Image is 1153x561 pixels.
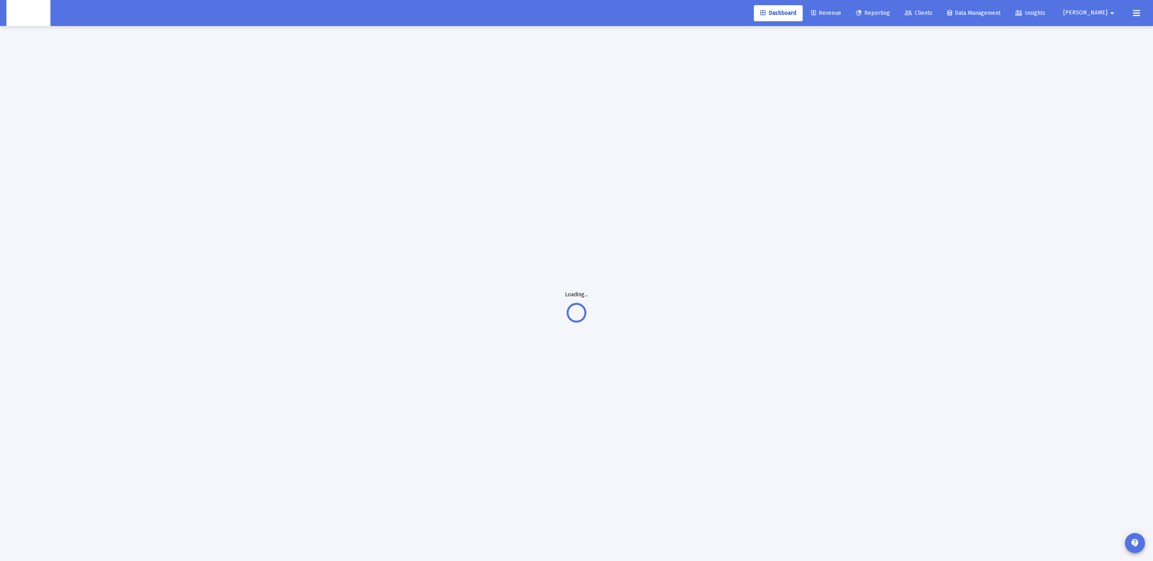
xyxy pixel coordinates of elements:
[905,10,932,16] span: Clients
[898,5,939,21] a: Clients
[947,10,1000,16] span: Data Management
[1063,10,1107,16] span: [PERSON_NAME]
[941,5,1007,21] a: Data Management
[1107,5,1117,21] mat-icon: arrow_drop_down
[754,5,803,21] a: Dashboard
[856,10,890,16] span: Reporting
[805,5,848,21] a: Revenue
[811,10,841,16] span: Revenue
[1054,5,1127,21] button: [PERSON_NAME]
[1130,538,1140,548] mat-icon: contact_support
[12,5,44,21] img: Dashboard
[760,10,796,16] span: Dashboard
[850,5,896,21] a: Reporting
[1015,10,1045,16] span: Insights
[1009,5,1052,21] a: Insights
